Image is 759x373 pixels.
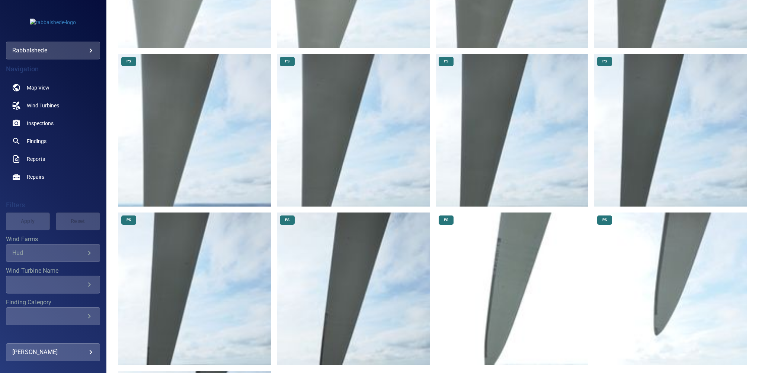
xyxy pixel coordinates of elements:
[439,59,453,64] span: PS
[6,42,100,59] div: rabbalshede
[12,249,85,256] div: Hud
[122,217,135,223] span: PS
[6,201,100,209] h4: Filters
[6,299,100,305] label: Finding Category
[6,65,100,73] h4: Navigation
[27,155,45,163] span: Reports
[439,217,453,223] span: PS
[6,307,100,325] div: Finding Category
[6,276,100,293] div: Wind Turbine Name
[6,268,100,274] label: Wind Turbine Name
[27,173,44,181] span: Repairs
[12,45,94,56] div: rabbalshede
[30,19,76,26] img: rabbalshede-logo
[27,84,49,91] span: Map View
[6,331,100,337] label: Finding Type
[12,346,94,358] div: [PERSON_NAME]
[6,168,100,186] a: repairs noActive
[6,79,100,97] a: map noActive
[6,114,100,132] a: inspections noActive
[27,137,47,145] span: Findings
[27,102,59,109] span: Wind Turbines
[6,236,100,242] label: Wind Farms
[6,97,100,114] a: windturbines noActive
[6,244,100,262] div: Wind Farms
[6,132,100,150] a: findings noActive
[122,59,135,64] span: PS
[281,217,294,223] span: PS
[598,59,611,64] span: PS
[281,59,294,64] span: PS
[6,150,100,168] a: reports noActive
[27,120,54,127] span: Inspections
[598,217,611,223] span: PS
